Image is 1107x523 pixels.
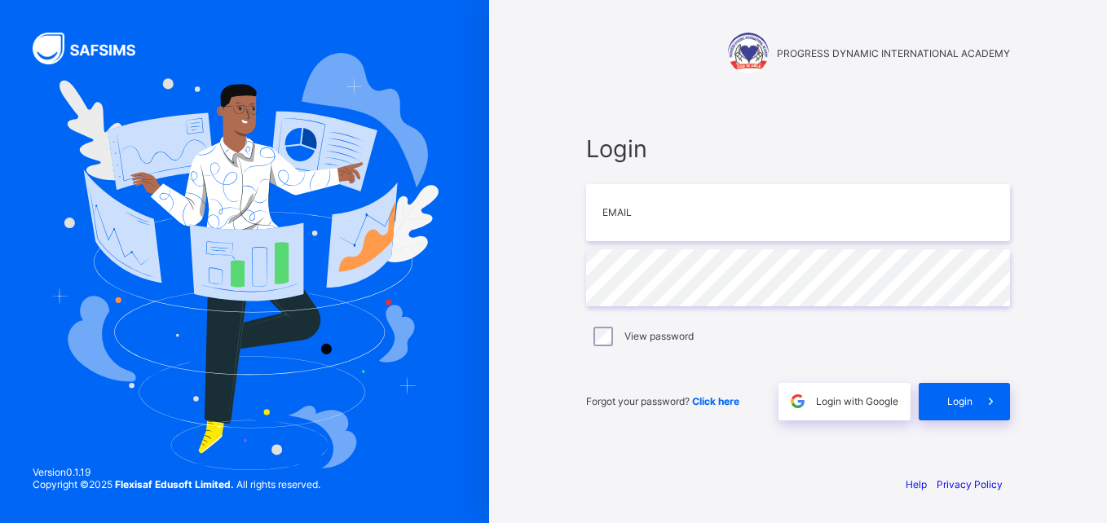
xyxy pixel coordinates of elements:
[33,466,320,478] span: Version 0.1.19
[115,478,234,490] strong: Flexisaf Edusoft Limited.
[816,395,898,407] span: Login with Google
[33,33,155,64] img: SAFSIMS Logo
[692,395,739,407] a: Click here
[624,330,694,342] label: View password
[586,134,1010,163] span: Login
[788,392,807,411] img: google.396cfc9801f0270233282035f929180a.svg
[777,47,1010,59] span: PROGRESS DYNAMIC INTERNATIONAL ACADEMY
[51,53,439,470] img: Hero Image
[947,395,972,407] span: Login
[586,395,739,407] span: Forgot your password?
[906,478,927,490] a: Help
[33,478,320,490] span: Copyright © 2025 All rights reserved.
[937,478,1003,490] a: Privacy Policy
